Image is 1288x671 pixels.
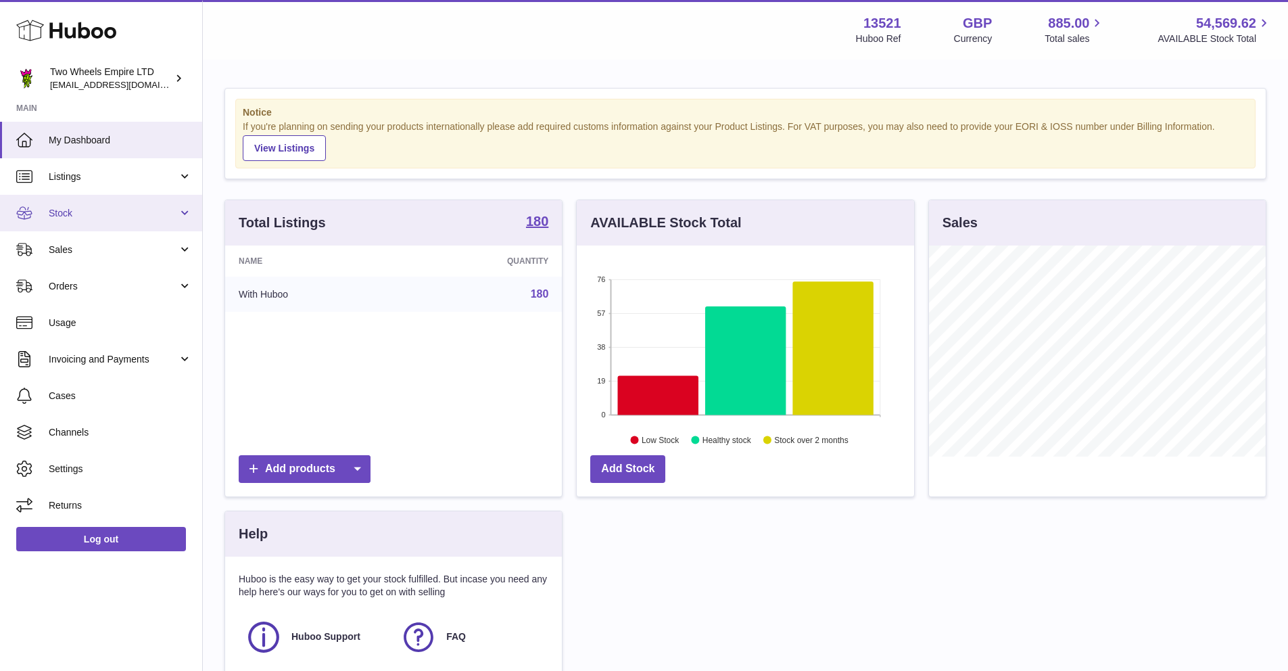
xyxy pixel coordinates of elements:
text: 76 [598,275,606,283]
span: Invoicing and Payments [49,353,178,366]
span: Usage [49,317,192,329]
a: Add products [239,455,371,483]
th: Quantity [403,246,562,277]
span: 54,569.62 [1196,14,1256,32]
span: FAQ [446,630,466,643]
p: Huboo is the easy way to get your stock fulfilled. But incase you need any help here's our ways f... [239,573,548,599]
div: Huboo Ref [856,32,901,45]
a: 885.00 Total sales [1045,14,1105,45]
text: Low Stock [642,435,679,444]
h3: Sales [943,214,978,232]
div: If you're planning on sending your products internationally please add required customs informati... [243,120,1248,161]
text: 38 [598,343,606,351]
strong: GBP [963,14,992,32]
span: Total sales [1045,32,1105,45]
a: Add Stock [590,455,665,483]
td: With Huboo [225,277,403,312]
h3: AVAILABLE Stock Total [590,214,741,232]
strong: Notice [243,106,1248,119]
span: My Dashboard [49,134,192,147]
text: 57 [598,309,606,317]
a: FAQ [400,619,542,655]
span: Channels [49,426,192,439]
a: Huboo Support [245,619,387,655]
span: Stock [49,207,178,220]
a: 54,569.62 AVAILABLE Stock Total [1158,14,1272,45]
text: Healthy stock [702,435,752,444]
h3: Help [239,525,268,543]
a: View Listings [243,135,326,161]
span: Sales [49,244,178,256]
span: Returns [49,499,192,512]
a: Log out [16,527,186,551]
span: Orders [49,280,178,293]
h3: Total Listings [239,214,326,232]
span: AVAILABLE Stock Total [1158,32,1272,45]
div: Currency [954,32,993,45]
span: Listings [49,170,178,183]
strong: 13521 [863,14,901,32]
a: 180 [531,288,549,300]
span: Huboo Support [291,630,360,643]
text: 0 [602,411,606,419]
text: 19 [598,377,606,385]
text: Stock over 2 months [775,435,849,444]
img: justas@twowheelsempire.com [16,68,37,89]
div: Two Wheels Empire LTD [50,66,172,91]
span: [EMAIL_ADDRESS][DOMAIN_NAME] [50,79,199,90]
span: 885.00 [1048,14,1089,32]
span: Settings [49,463,192,476]
strong: 180 [526,214,548,228]
a: 180 [526,214,548,231]
span: Cases [49,390,192,402]
th: Name [225,246,403,277]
